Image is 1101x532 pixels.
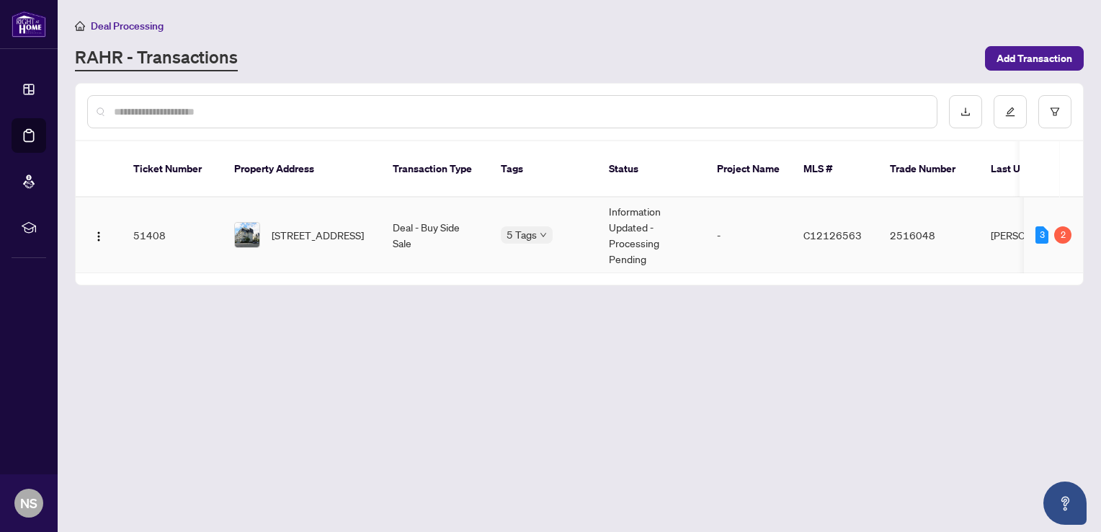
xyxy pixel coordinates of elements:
[1038,95,1071,128] button: filter
[381,198,489,273] td: Deal - Buy Side Sale
[878,198,979,273] td: 2516048
[994,95,1027,128] button: edit
[20,493,37,513] span: NS
[979,141,1087,198] th: Last Updated By
[12,11,46,37] img: logo
[985,46,1084,71] button: Add Transaction
[705,198,792,273] td: -
[272,227,364,243] span: [STREET_ADDRESS]
[87,223,110,247] button: Logo
[75,45,238,71] a: RAHR - Transactions
[878,141,979,198] th: Trade Number
[803,229,862,241] span: C12126563
[91,19,164,32] span: Deal Processing
[122,141,223,198] th: Ticket Number
[381,141,489,198] th: Transaction Type
[597,198,705,273] td: Information Updated - Processing Pending
[540,231,547,239] span: down
[489,141,597,198] th: Tags
[1035,226,1048,244] div: 3
[93,231,104,242] img: Logo
[75,21,85,31] span: home
[223,141,381,198] th: Property Address
[1043,482,1087,525] button: Open asap
[1005,107,1015,117] span: edit
[507,226,537,243] span: 5 Tags
[979,198,1087,273] td: [PERSON_NAME]
[949,95,982,128] button: download
[792,141,878,198] th: MLS #
[1050,107,1060,117] span: filter
[597,141,705,198] th: Status
[235,223,259,247] img: thumbnail-img
[1054,226,1071,244] div: 2
[705,141,792,198] th: Project Name
[122,198,223,273] td: 51408
[960,107,971,117] span: download
[997,47,1072,70] span: Add Transaction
